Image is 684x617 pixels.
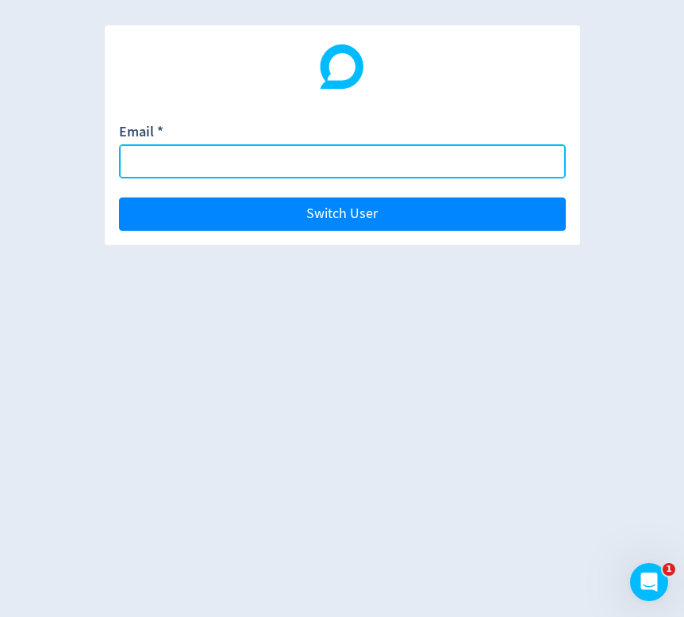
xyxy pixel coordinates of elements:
label: Email * [119,122,163,144]
span: 1 [663,563,675,576]
span: Switch User [306,207,378,221]
iframe: Intercom live chat [630,563,668,601]
button: Switch User [119,197,566,231]
img: Digivizer Logo [320,44,364,89]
